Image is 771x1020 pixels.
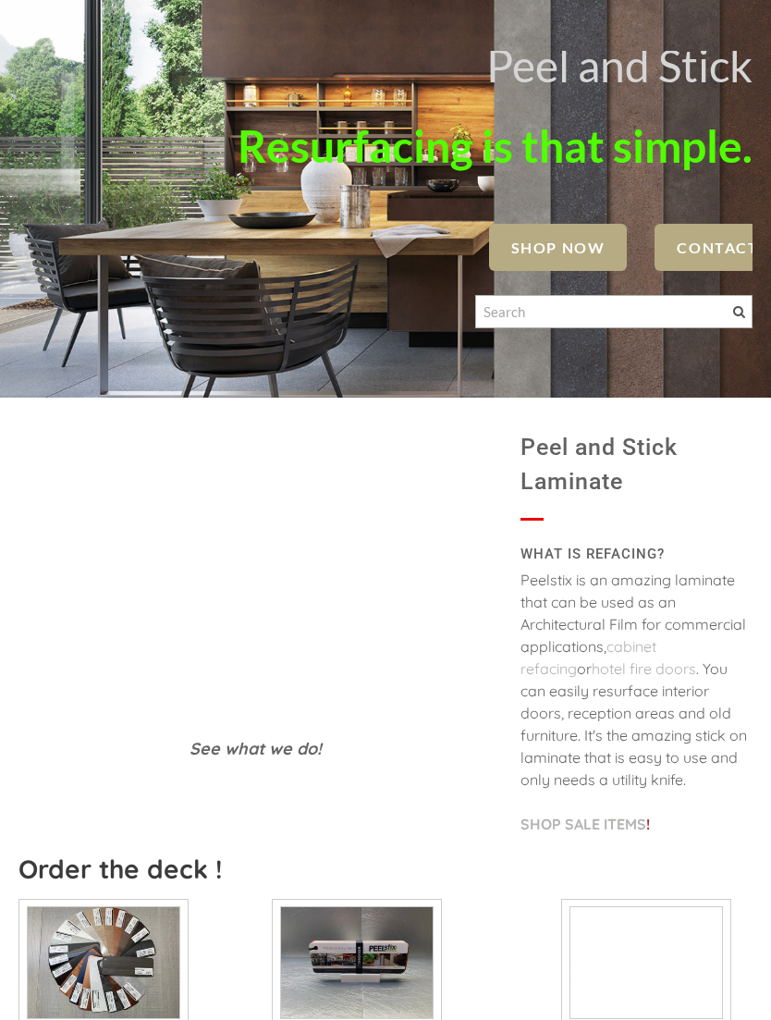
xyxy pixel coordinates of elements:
h1: Peel and Stick Laminate [520,425,753,504]
input: Search [475,295,753,328]
font: ! [520,815,650,833]
span: Search [733,306,745,318]
h2: WHAT IS REFACING? [520,539,753,570]
a: hotel fire doors [592,659,696,678]
font: Resurfacing is that simple. [238,119,753,172]
font: See what we do! [190,738,322,759]
a: SHOP NOW [489,224,628,271]
a: SHOP SALE ITEMS [520,815,646,833]
div: Peelstix is an amazing laminate that can be used as an Architectural Film for commercial applicat... [520,569,753,854]
strong: Order the deck ! [18,853,222,885]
